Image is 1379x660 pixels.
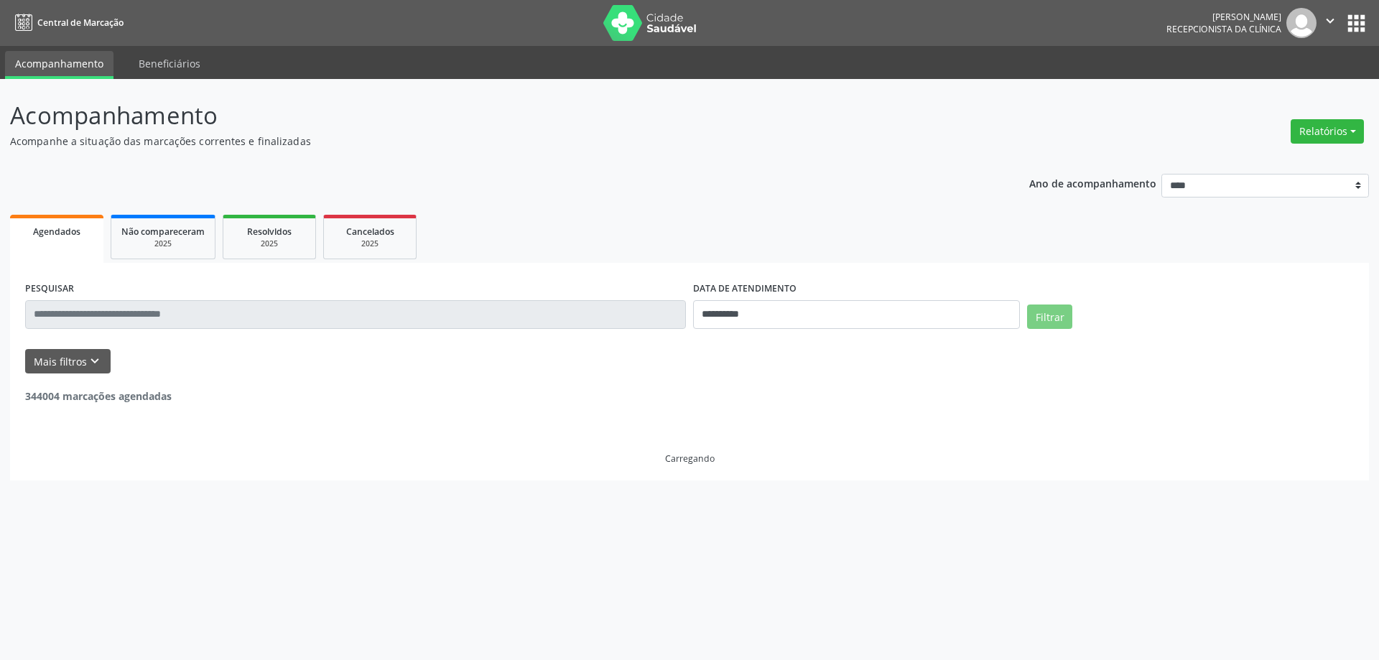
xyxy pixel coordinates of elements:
span: Agendados [33,226,80,238]
p: Acompanhamento [10,98,961,134]
img: img [1286,8,1317,38]
div: [PERSON_NAME] [1166,11,1281,23]
button: Filtrar [1027,305,1072,329]
span: Recepcionista da clínica [1166,23,1281,35]
span: Não compareceram [121,226,205,238]
label: DATA DE ATENDIMENTO [693,278,797,300]
div: 2025 [233,238,305,249]
span: Central de Marcação [37,17,124,29]
a: Acompanhamento [5,51,113,79]
a: Central de Marcação [10,11,124,34]
span: Resolvidos [247,226,292,238]
span: Cancelados [346,226,394,238]
strong: 344004 marcações agendadas [25,389,172,403]
a: Beneficiários [129,51,210,76]
i: keyboard_arrow_down [87,353,103,369]
p: Ano de acompanhamento [1029,174,1156,192]
div: 2025 [121,238,205,249]
div: Carregando [665,452,715,465]
button:  [1317,8,1344,38]
p: Acompanhe a situação das marcações correntes e finalizadas [10,134,961,149]
button: Relatórios [1291,119,1364,144]
button: apps [1344,11,1369,36]
div: 2025 [334,238,406,249]
label: PESQUISAR [25,278,74,300]
button: Mais filtroskeyboard_arrow_down [25,349,111,374]
i:  [1322,13,1338,29]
